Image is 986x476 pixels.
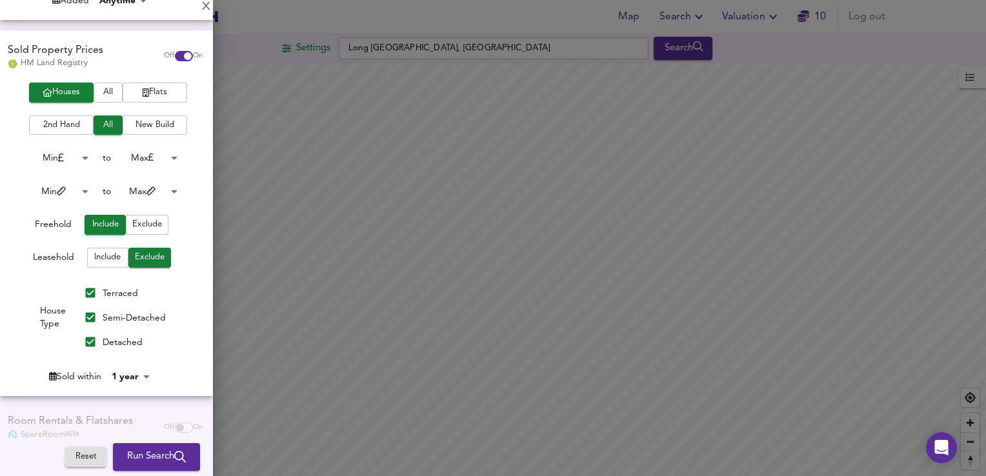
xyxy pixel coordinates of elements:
[22,148,93,168] div: Min
[33,251,74,268] div: Leasehold
[193,51,203,61] span: On
[49,370,101,383] div: Sold within
[128,248,171,268] button: Exclude
[123,115,187,135] button: New Build
[202,3,210,12] div: X
[35,118,87,133] span: 2nd Hand
[29,115,94,135] button: 2nd Hand
[87,248,128,268] button: Include
[85,215,126,235] button: Include
[72,450,100,465] span: Reset
[94,250,122,265] span: Include
[94,83,123,103] button: All
[103,313,166,322] span: Semi-Detached
[926,432,957,463] div: Open Intercom Messenger
[135,250,165,265] span: Exclude
[91,217,119,232] span: Include
[8,43,103,58] div: Sold Property Prices
[127,449,186,466] span: Run Search
[103,338,143,347] span: Detached
[100,118,116,133] span: All
[126,215,168,235] button: Exclude
[111,148,182,168] div: Max
[8,57,103,69] div: HM Land Registry
[22,182,93,202] div: Min
[123,83,187,103] button: Flats
[28,281,78,354] div: House Type
[103,185,111,198] div: to
[35,218,72,235] div: Freehold
[65,448,106,468] button: Reset
[108,370,154,383] div: 1 year
[129,118,181,133] span: New Build
[164,51,175,61] span: Off
[100,85,116,100] span: All
[35,85,87,100] span: Houses
[29,83,94,103] button: Houses
[8,59,17,68] img: Land Registry
[94,115,123,135] button: All
[129,85,181,100] span: Flats
[113,444,200,471] button: Run Search
[103,289,138,298] span: Terraced
[132,217,162,232] span: Exclude
[103,152,111,164] div: to
[111,182,182,202] div: Max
